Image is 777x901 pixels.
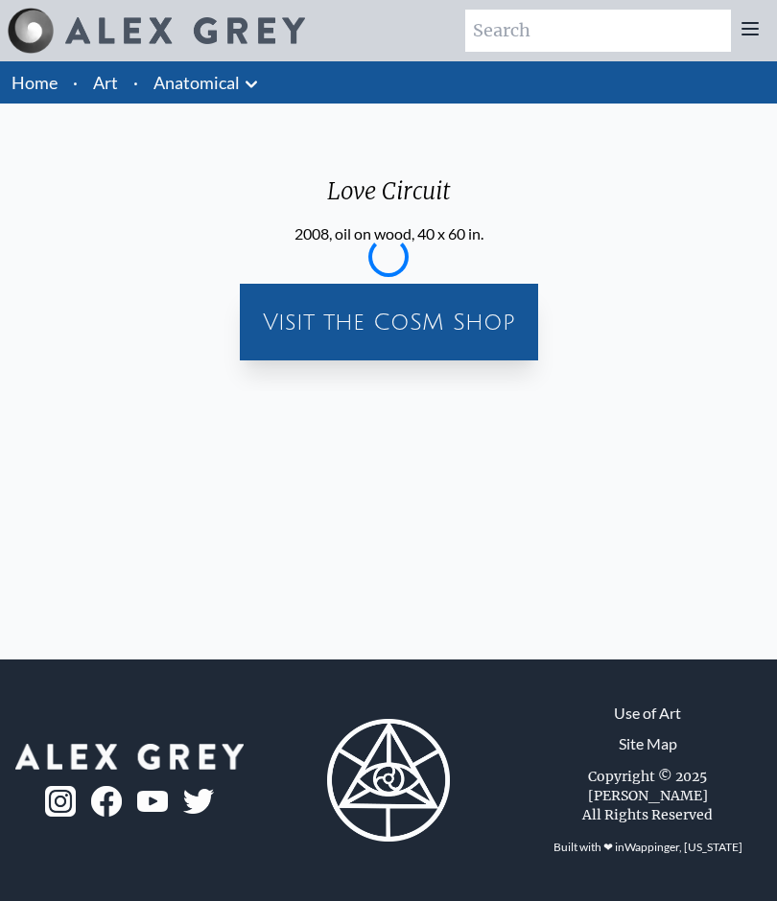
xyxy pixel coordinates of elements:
[247,291,530,353] a: Visit the CoSM Shop
[619,732,677,755] a: Site Map
[546,832,750,863] div: Built with ❤ in
[65,61,85,104] li: ·
[465,10,731,52] input: Search
[91,786,122,817] img: fb-logo.png
[183,789,214,814] img: twitter-logo.png
[294,222,483,245] div: 2008, oil on wood, 40 x 60 in.
[45,786,76,817] img: ig-logo.png
[614,702,681,725] a: Use of Art
[582,805,713,824] div: All Rights Reserved
[294,176,483,222] div: Love Circuit
[93,69,118,96] a: Art
[541,767,754,805] div: Copyright © 2025 [PERSON_NAME]
[137,791,168,813] img: youtube-logo.png
[12,72,58,93] a: Home
[624,840,742,854] a: Wappinger, [US_STATE]
[126,61,146,104] li: ·
[153,69,240,96] a: Anatomical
